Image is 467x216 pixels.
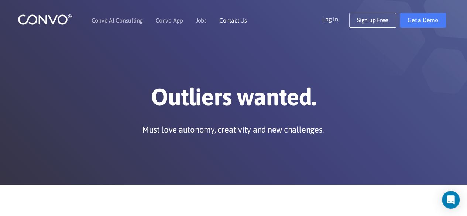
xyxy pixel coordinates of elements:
[196,17,207,23] a: Jobs
[322,13,349,25] a: Log In
[29,83,439,117] h1: Outliers wanted.
[142,124,323,135] p: Must love autonomy, creativity and new challenges.
[400,13,446,28] a: Get a Demo
[442,191,460,209] div: Open Intercom Messenger
[219,17,247,23] a: Contact Us
[92,17,143,23] a: Convo AI Consulting
[155,17,183,23] a: Convo App
[18,14,72,25] img: logo_1.png
[349,13,396,28] a: Sign up Free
